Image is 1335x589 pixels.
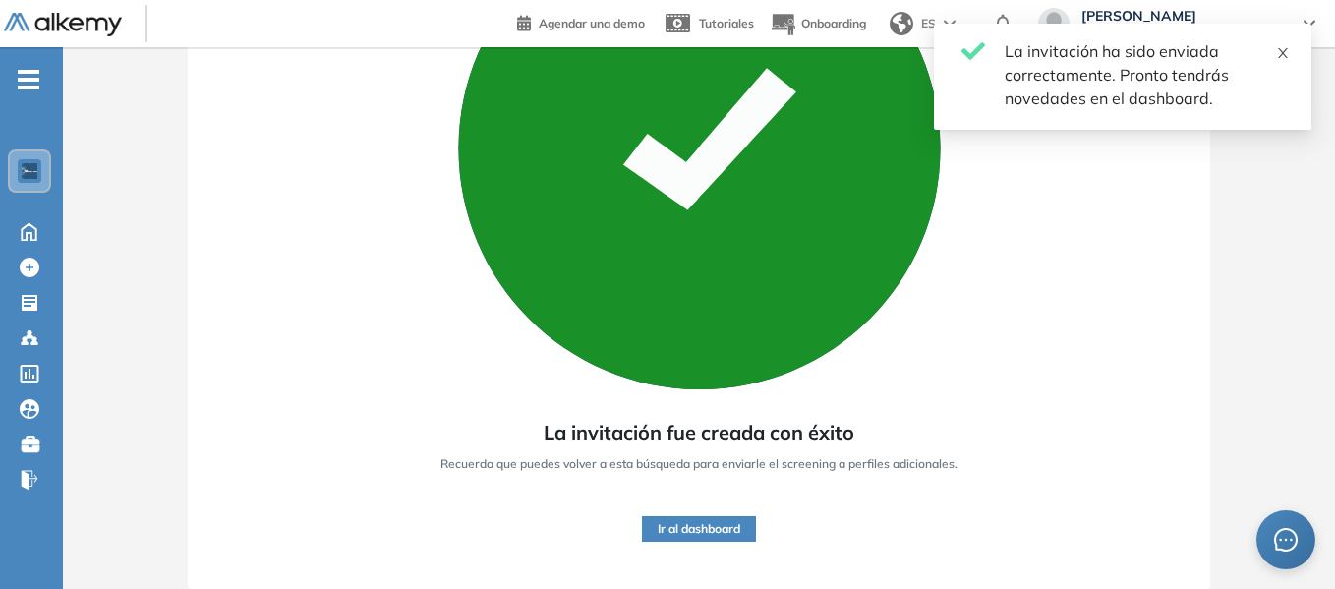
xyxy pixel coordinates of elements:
img: world [890,12,913,35]
span: close [1276,46,1290,60]
span: [PERSON_NAME] [1081,8,1284,24]
img: Logo [4,13,122,37]
span: La invitación fue creada con éxito [544,418,854,447]
span: ES [921,15,936,32]
span: Agendar una demo [539,16,645,30]
img: https://assets.alkemy.org/workspaces/1802/d452bae4-97f6-47ab-b3bf-1c40240bc960.jpg [22,163,37,179]
i: - [18,78,39,82]
div: La invitación ha sido enviada correctamente. Pronto tendrás novedades en el dashboard. [1005,39,1288,110]
span: Tutoriales [699,16,754,30]
span: Onboarding [801,16,866,30]
button: Onboarding [770,3,866,45]
span: Recuerda que puedes volver a esta búsqueda para enviarle el screening a perfiles adicionales. [440,455,958,473]
span: message [1274,528,1298,552]
a: Agendar una demo [517,10,645,33]
img: arrow [944,20,956,28]
button: Ir al dashboard [642,516,756,542]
